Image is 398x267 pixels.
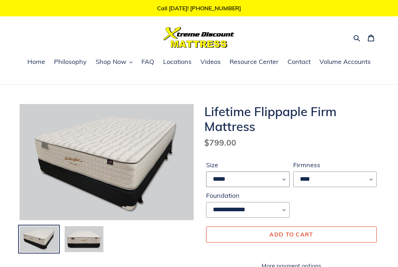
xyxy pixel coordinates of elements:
[230,58,279,66] span: Resource Center
[204,137,236,148] span: $799.00
[96,58,127,66] span: Shop Now
[226,57,282,67] a: Resource Center
[141,58,154,66] span: FAQ
[163,58,192,66] span: Locations
[54,58,87,66] span: Philosophy
[92,57,136,67] button: Shop Now
[163,27,235,48] img: Xtreme Discount Mattress
[27,58,45,66] span: Home
[160,57,195,67] a: Locations
[24,57,49,67] a: Home
[200,58,221,66] span: Videos
[138,57,158,67] a: FAQ
[204,104,378,134] h1: Lifetime Flippaple Firm Mattress
[50,57,90,67] a: Philosophy
[197,57,224,67] a: Videos
[293,160,377,170] label: Firmness
[284,57,314,67] a: Contact
[19,225,59,253] img: Load image into Gallery viewer, Lifetime-flippable-firm-mattress-and-foundation-angled-view
[316,57,374,67] a: Volume Accounts
[206,160,290,170] label: Size
[206,191,290,200] label: Foundation
[64,225,104,253] img: Load image into Gallery viewer, Lifetime-flippable-firm-mattress-and-foundation
[319,58,371,66] span: Volume Accounts
[287,58,311,66] span: Contact
[269,231,313,238] span: Add to cart
[206,227,377,242] button: Add to cart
